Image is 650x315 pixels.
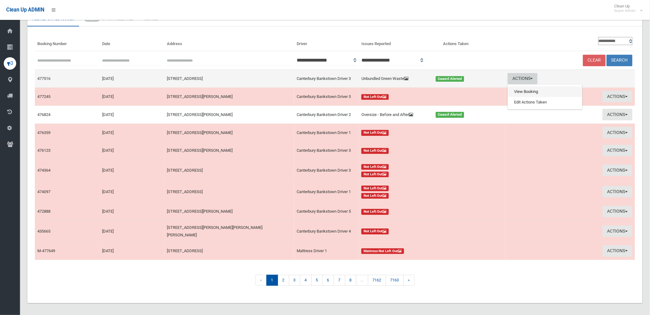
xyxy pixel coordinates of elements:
[100,106,164,124] td: [DATE]
[37,189,50,194] a: 474097
[361,172,389,178] span: Not Left Out
[368,275,386,286] a: 7162
[361,148,389,154] span: Not Left Out
[6,7,44,13] span: Clean Up ADMIN
[100,34,164,51] th: Date
[37,112,50,117] a: 476824
[165,141,294,160] td: [STREET_ADDRESS][PERSON_NAME]
[294,160,359,181] td: Canterbury Bankstown Driver 3
[615,8,636,13] small: Super Admin
[294,181,359,202] td: Canterbury Bankstown Driver 1
[100,242,164,260] td: [DATE]
[37,209,50,214] a: 472888
[603,245,633,257] button: Actions
[603,145,633,156] button: Actions
[583,55,606,66] a: Clear
[356,275,368,286] span: ...
[361,75,503,82] a: Unbundled Green Waste Council Alerted
[294,202,359,220] td: Canterbury Bankstown Driver 5
[603,186,633,197] button: Actions
[266,275,278,286] span: 1
[607,55,633,66] button: Search
[165,70,294,88] td: [STREET_ADDRESS]
[361,164,389,170] span: Not Left Out
[361,163,503,178] a: Not Left Out Not Left Out
[165,242,294,260] td: [STREET_ADDRESS]
[358,111,432,118] div: Oversize - Before and After
[359,34,440,51] th: Issues Reported
[361,93,503,100] a: Not Left Out
[37,94,50,99] a: 477245
[100,160,164,181] td: [DATE]
[165,160,294,181] td: [STREET_ADDRESS]
[35,34,100,51] th: Booking Number
[294,141,359,160] td: Canterbury Bankstown Driver 3
[361,184,503,199] a: Not Left Out Not Left Out
[311,275,323,286] a: 5
[358,75,432,82] div: Unbundled Green Waste
[165,88,294,106] td: [STREET_ADDRESS][PERSON_NAME]
[361,229,389,234] span: Not Left Out
[294,88,359,106] td: Canterbury Bankstown Driver 3
[361,129,503,137] a: Not Left Out
[294,34,359,51] th: Driver
[294,106,359,124] td: Canterbury Bankstown Driver 2
[294,124,359,142] td: Canterbury Bankstown Driver 1
[165,106,294,124] td: [STREET_ADDRESS][PERSON_NAME]
[294,70,359,88] td: Canterbury Bankstown Driver 3
[603,127,633,138] button: Actions
[165,124,294,142] td: [STREET_ADDRESS][PERSON_NAME]
[603,206,633,217] button: Actions
[611,4,642,13] span: Clean Up
[100,141,164,160] td: [DATE]
[278,275,289,286] a: 2
[508,97,582,108] a: Edit Actions Taken
[508,73,538,85] button: Actions
[100,181,164,202] td: [DATE]
[294,220,359,242] td: Canterbury Bankstown Driver 4
[361,130,389,136] span: Not Left Out
[361,193,389,199] span: Not Left Out
[165,34,294,51] th: Address
[603,164,633,176] button: Actions
[361,248,404,254] span: Mattress Not Left Out
[334,275,345,286] a: 7
[165,181,294,202] td: [STREET_ADDRESS]
[361,208,503,215] a: Not Left Out
[603,91,633,102] button: Actions
[361,111,503,118] a: Oversize - Before and After Council Alerted
[37,148,50,153] a: 476123
[323,275,334,286] a: 6
[100,124,164,142] td: [DATE]
[100,220,164,242] td: [DATE]
[440,34,505,51] th: Actions Taken
[100,88,164,106] td: [DATE]
[165,220,294,242] td: [STREET_ADDRESS][PERSON_NAME][PERSON_NAME][PERSON_NAME]
[361,147,503,154] a: Not Left Out
[294,242,359,260] td: Mattress Driver 1
[289,275,300,286] a: 3
[361,247,503,255] a: Mattress Not Left Out
[345,275,356,286] a: 8
[508,86,582,97] a: View Booking
[37,229,50,234] a: 435665
[165,202,294,220] td: [STREET_ADDRESS][PERSON_NAME]
[100,70,164,88] td: [DATE]
[100,202,164,220] td: [DATE]
[37,76,50,81] a: 477516
[436,112,464,118] span: Council Alerted
[436,76,464,82] span: Council Alerted
[386,275,404,286] a: 7163
[37,248,55,253] a: M-477649
[361,186,389,192] span: Not Left Out
[361,209,389,215] span: Not Left Out
[603,109,633,120] button: Actions
[256,275,267,286] span: «
[361,228,503,235] a: Not Left Out
[37,130,50,135] a: 476359
[300,275,312,286] a: 4
[603,225,633,237] button: Actions
[403,275,415,286] a: »
[361,94,389,100] span: Not Left Out
[37,168,50,173] a: 474364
